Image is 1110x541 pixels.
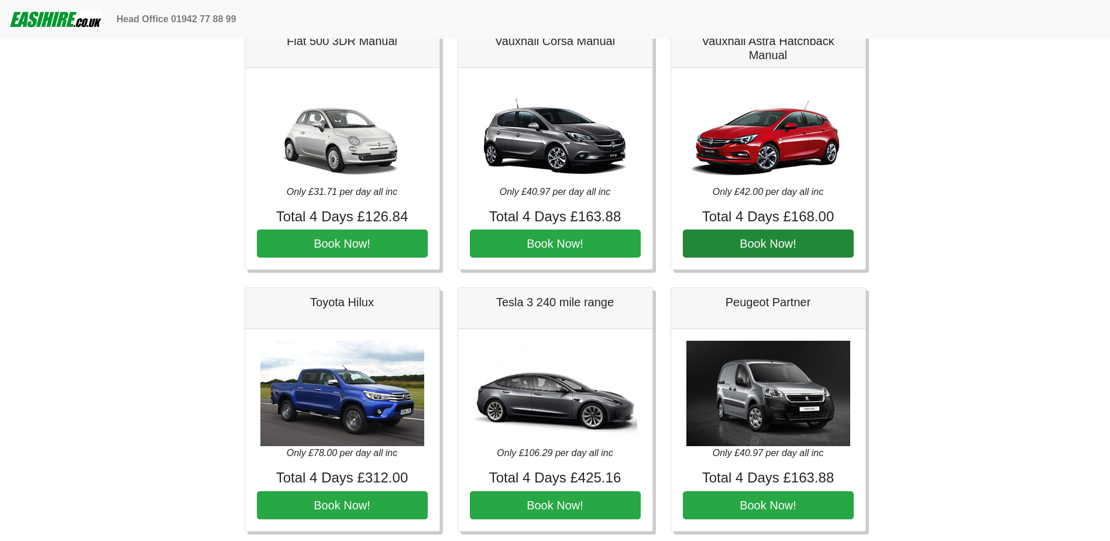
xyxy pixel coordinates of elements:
button: Book Now! [257,230,428,258]
button: Book Now! [470,230,641,258]
h5: Fiat 500 3DR Manual [257,34,428,48]
img: Peugeot Partner [686,341,850,446]
h4: Total 4 Days £312.00 [257,470,428,487]
i: Only £42.00 per day all inc [713,187,823,197]
b: Head Office 01942 77 88 99 [116,14,236,24]
h4: Total 4 Days £425.16 [470,470,641,487]
i: Only £78.00 per day all inc [287,448,397,458]
i: Only £31.71 per day all inc [287,187,397,197]
i: Only £40.97 per day all inc [713,448,823,458]
img: Fiat 500 3DR Manual [260,80,424,185]
img: Toyota Hilux [260,341,424,446]
h5: Tesla 3 240 mile range [470,295,641,309]
button: Book Now! [683,230,854,258]
h5: Peugeot Partner [683,295,854,309]
h5: Vauxhall Astra Hatchback Manual [683,34,854,62]
h5: Vauxhall Corsa Manual [470,34,641,48]
img: easihire_logo_small.png [9,8,102,31]
h4: Total 4 Days £168.00 [683,208,854,225]
a: Head Office 01942 77 88 99 [112,8,241,31]
i: Only £40.97 per day all inc [500,187,610,197]
img: Vauxhall Corsa Manual [473,80,637,185]
h5: Toyota Hilux [257,295,428,309]
h4: Total 4 Days £163.88 [683,470,854,487]
button: Book Now! [257,491,428,519]
h4: Total 4 Days £163.88 [470,208,641,225]
h4: Total 4 Days £126.84 [257,208,428,225]
img: Tesla 3 240 mile range [473,341,637,446]
button: Book Now! [470,491,641,519]
i: Only £106.29 per day all inc [497,448,613,458]
button: Book Now! [683,491,854,519]
img: Vauxhall Astra Hatchback Manual [686,80,850,185]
